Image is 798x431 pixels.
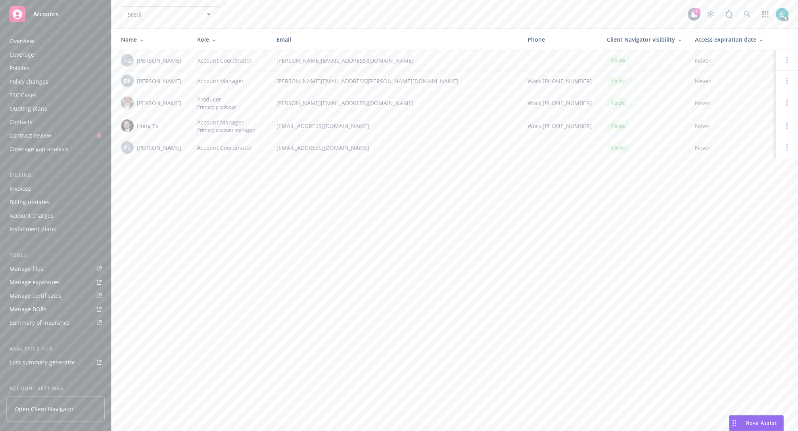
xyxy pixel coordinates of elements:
a: Accounts [6,3,105,25]
a: Manage BORs [6,303,105,316]
div: Invoices [10,182,31,195]
a: Overview [6,35,105,48]
span: Never [695,56,769,65]
a: Summary of insurance [6,316,105,329]
span: [EMAIL_ADDRESS][DOMAIN_NAME] [276,122,515,130]
div: 1 [693,8,700,15]
div: Access expiration date [695,35,769,44]
a: Manage certificates [6,289,105,302]
span: [EMAIL_ADDRESS][DOMAIN_NAME] [276,144,515,152]
div: Visible [607,143,629,153]
span: Never [695,99,769,107]
span: Primary account manager [197,126,255,133]
div: Manage BORs [10,303,47,316]
a: Switch app [758,6,773,22]
div: Policies [10,62,29,75]
span: [PERSON_NAME][EMAIL_ADDRESS][PERSON_NAME][DOMAIN_NAME] [276,77,515,85]
span: TL [124,144,130,152]
span: Never [695,122,769,130]
div: Loss summary generator [10,356,75,369]
div: Role [197,35,264,44]
span: [PERSON_NAME] [137,144,181,152]
div: Visible [607,121,629,131]
span: Account Coordinator [197,56,252,65]
a: Policies [6,62,105,75]
span: [PERSON_NAME] [137,56,181,65]
span: [PERSON_NAME] [137,99,181,107]
span: [PERSON_NAME] [137,77,181,85]
span: Account Manager [197,77,244,85]
a: Billing updates [6,196,105,209]
span: Hong Ta [137,122,159,130]
div: Coverage [10,48,34,61]
span: Primary producer [197,103,236,110]
div: Contract review [10,129,51,142]
span: AG [124,56,131,65]
a: Invoices [6,182,105,195]
a: Search [739,6,755,22]
div: Analytics hub [6,345,105,353]
div: Phone [528,35,594,44]
span: Accounts [33,11,58,17]
a: Stop snowing [703,6,719,22]
button: Nova Assist [729,415,784,431]
a: Installment plans [6,223,105,236]
a: Account charges [6,209,105,222]
div: Billing [6,171,105,179]
a: Coverage [6,48,105,61]
span: Producer [197,95,236,103]
span: Nova Assist [746,420,777,426]
div: Overview [10,35,34,48]
span: Account Manager [197,118,255,126]
a: Policy changes [6,75,105,88]
a: Contract review [6,129,105,142]
span: Never [695,144,769,152]
span: [PERSON_NAME][EMAIL_ADDRESS][DOMAIN_NAME] [276,56,515,65]
div: Manage files [10,262,43,275]
div: SSC Cases [10,89,36,102]
button: Stedi [121,6,220,22]
div: Contacts [10,116,33,128]
a: Loss summary generator [6,356,105,369]
div: Account settings [6,385,105,393]
span: Work [PHONE_NUMBER] [528,122,592,130]
img: photo [121,119,134,132]
div: Coverage gap analysis [10,143,69,155]
div: Client Navigator visibility [607,35,682,44]
div: Drag to move [729,416,739,431]
span: Account Coordinator [197,144,252,152]
div: Quoting plans [10,102,47,115]
span: Open Client Navigator [15,405,74,413]
span: Work [PHONE_NUMBER] [528,77,592,85]
div: Manage certificates [10,289,61,302]
div: Policy changes [10,75,48,88]
div: Email [276,35,515,44]
div: Billing updates [10,196,50,209]
div: Visible [607,98,629,108]
div: Summary of insurance [10,316,70,329]
a: Report a Bug [721,6,737,22]
div: Name [121,35,184,44]
span: Stedi [128,10,196,19]
a: Contacts [6,116,105,128]
div: Installment plans [10,223,56,236]
div: Tools [6,251,105,259]
span: [PERSON_NAME][EMAIL_ADDRESS][DOMAIN_NAME] [276,99,515,107]
a: Coverage gap analysis [6,143,105,155]
span: Never [695,77,769,85]
span: Work [PHONE_NUMBER] [528,99,592,107]
a: Quoting plans [6,102,105,115]
a: Manage files [6,262,105,275]
a: Manage exposures [6,276,105,289]
div: Account charges [10,209,54,222]
img: photo [776,8,788,21]
div: Manage exposures [10,276,60,289]
div: Visible [607,55,629,65]
div: Visible [607,76,629,86]
a: SSC Cases [6,89,105,102]
span: DK [124,77,131,85]
img: photo [121,96,134,109]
